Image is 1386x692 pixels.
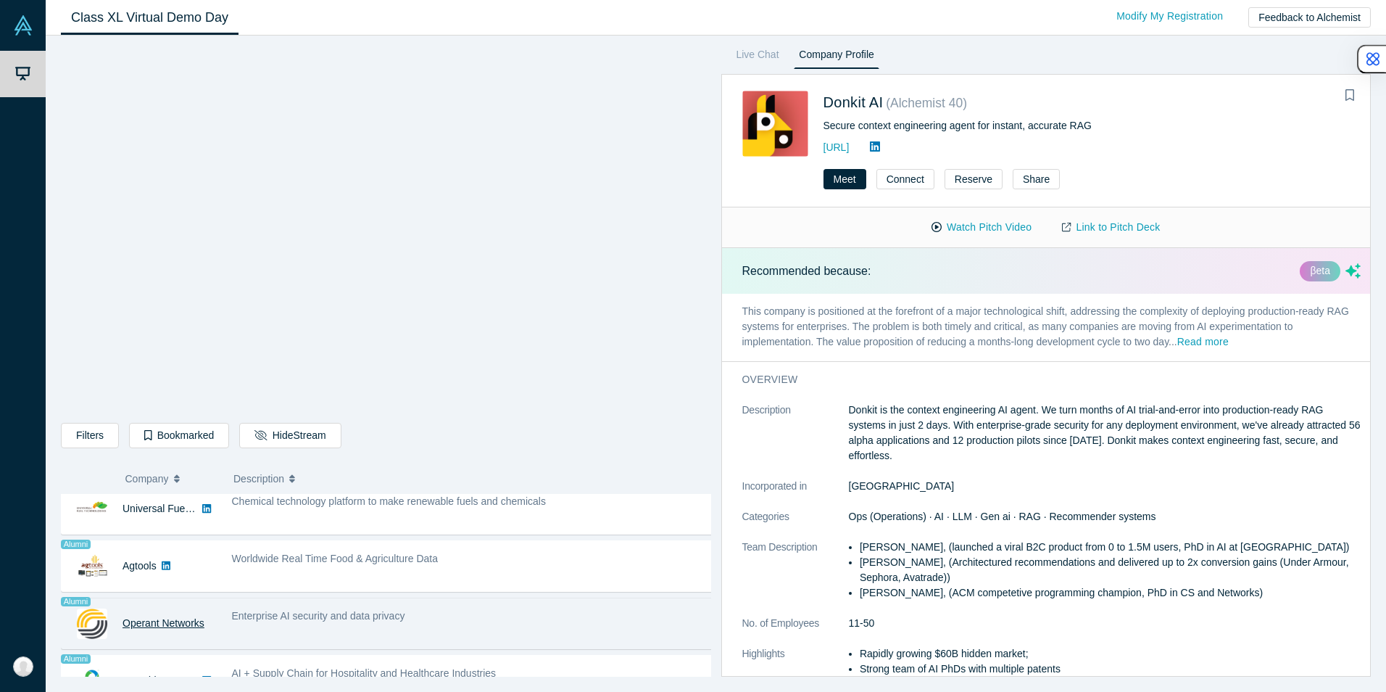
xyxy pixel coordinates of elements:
[742,479,849,509] dt: Incorporated in
[129,423,229,448] button: Bookmarked
[860,540,1361,555] li: [PERSON_NAME], (launched a viral B2C product from 0 to 1.5M users, PhD in AI at [GEOGRAPHIC_DATA])
[823,169,866,189] button: Meet
[232,553,439,564] span: Worldwide Real Time Food & Agriculture Data
[123,675,328,686] a: Laundris Autonomous Inventory Management
[1177,334,1229,351] button: Read more
[232,667,497,679] span: AI + Supply Chain for Hospitality and Healthcare Industries
[239,423,341,448] button: HideStream
[742,403,849,479] dt: Description
[125,464,219,494] button: Company
[731,46,784,69] a: Live Chat
[123,503,249,514] a: Universal Fuel Technologies
[123,617,204,629] a: Operant Networks
[742,263,871,280] p: Recommended because:
[860,555,1361,585] li: [PERSON_NAME], (Architectured recommendations and delivered up to 2x conversion gains (Under Armo...
[849,403,1361,464] p: Donkit is the context engineering AI agent. We turn months of AI trial-and-error into production-...
[849,511,1156,522] span: Ops (Operations) · AI · LLM · Gen ai · RAG · Recommender systems
[722,294,1382,361] p: This company is positioned at the forefront of a major technological shift, addressing the comple...
[1248,7,1371,28] button: Feedback to Alchemist
[61,1,238,35] a: Class XL Virtual Demo Day
[742,616,849,646] dt: No. of Employees
[849,616,1361,631] dd: 11-50
[62,47,710,412] iframe: Alchemist Class XL Demo Day: Vault
[794,46,879,69] a: Company Profile
[1300,261,1340,281] div: βeta
[232,610,405,622] span: Enterprise AI security and data privacy
[13,15,33,36] img: Alchemist Vault Logo
[945,169,1003,189] button: Reserve
[742,91,808,157] img: Donkit AI's Logo
[1340,86,1360,106] button: Bookmark
[77,609,107,639] img: Operant Networks's Logo
[77,551,107,582] img: Agtools's Logo
[1047,215,1175,240] a: Link to Pitch Deck
[61,423,119,448] button: Filters
[1013,169,1060,189] button: Share
[232,495,546,507] span: Chemical technology platform to make renewable fuels and chemicals
[860,585,1361,601] li: [PERSON_NAME], (ACM competetive programming champion, PhD in CS and Networks)
[876,169,934,189] button: Connect
[916,215,1047,240] button: Watch Pitch Video
[742,540,849,616] dt: Team Description
[125,464,169,494] span: Company
[1101,4,1238,29] a: Modify My Registration
[742,372,1341,387] h3: overview
[823,94,884,110] a: Donkit AI
[233,464,701,494] button: Description
[886,96,967,110] small: ( Alchemist 40 )
[77,494,107,524] img: Universal Fuel Technologies's Logo
[860,646,1361,662] li: Rapidly growing $60B hidden market;
[849,479,1361,494] dd: [GEOGRAPHIC_DATA]
[233,464,284,494] span: Description
[61,540,91,549] span: Alumni
[1345,263,1361,279] svg: dsa ai sparkles
[823,141,850,153] a: [URL]
[123,560,157,572] a: Agtools
[13,656,33,677] img: Bear Brofft's Account
[61,654,91,664] span: Alumni
[742,509,849,540] dt: Categories
[860,662,1361,677] li: Strong team of AI PhDs with multiple patents
[61,597,91,606] span: Alumni
[823,118,1307,133] div: Secure context engineering agent for instant, accurate RAG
